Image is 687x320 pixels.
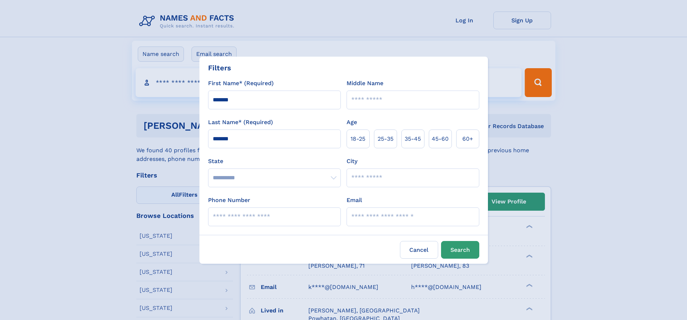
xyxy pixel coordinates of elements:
[351,135,365,143] span: 18‑25
[347,157,357,166] label: City
[208,62,231,73] div: Filters
[347,118,357,127] label: Age
[378,135,393,143] span: 25‑35
[208,118,273,127] label: Last Name* (Required)
[441,241,479,259] button: Search
[208,79,274,88] label: First Name* (Required)
[405,135,421,143] span: 35‑45
[462,135,473,143] span: 60+
[208,157,341,166] label: State
[347,79,383,88] label: Middle Name
[432,135,449,143] span: 45‑60
[347,196,362,205] label: Email
[400,241,438,259] label: Cancel
[208,196,250,205] label: Phone Number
